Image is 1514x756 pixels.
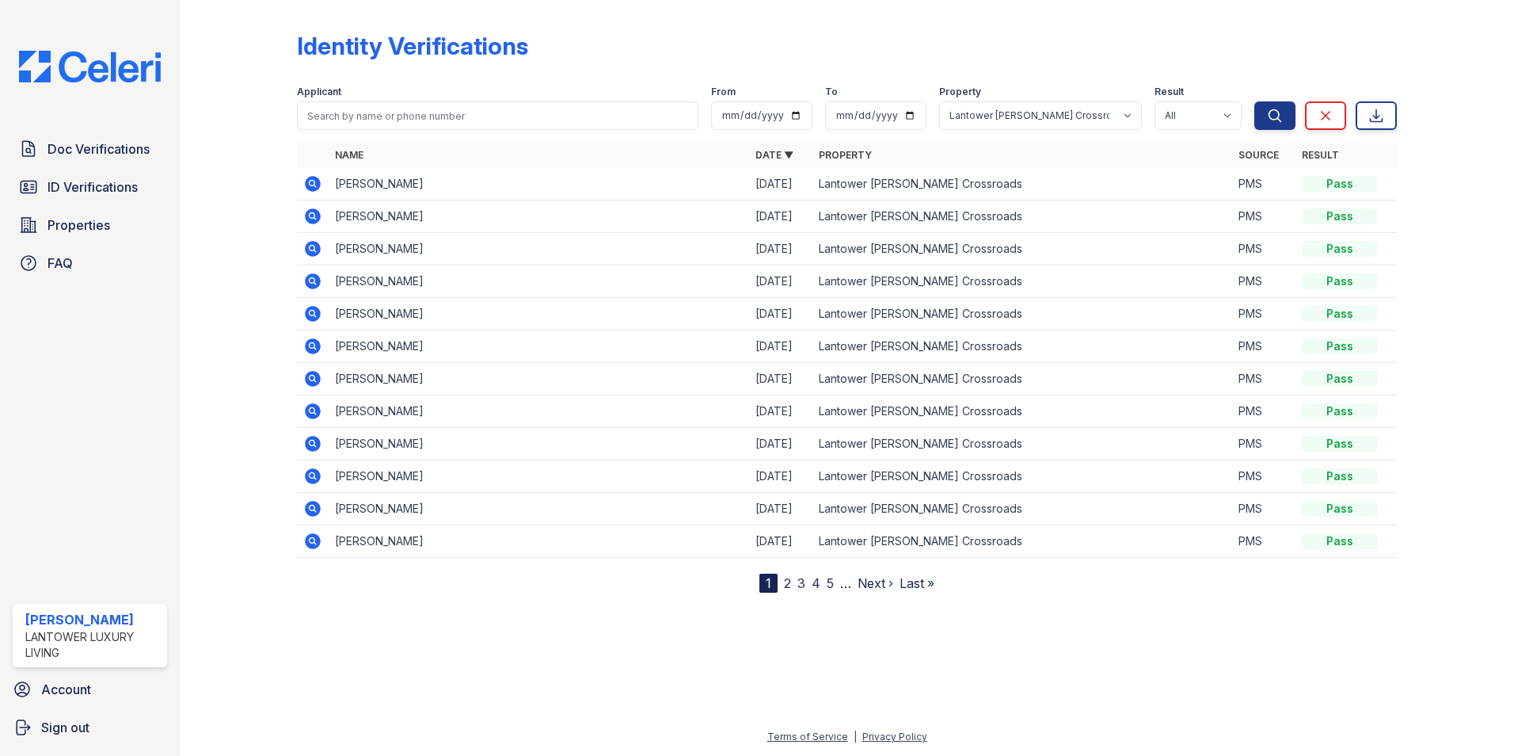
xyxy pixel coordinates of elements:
td: [DATE] [749,298,812,330]
a: 4 [812,575,820,591]
td: [DATE] [749,395,812,428]
td: [DATE] [749,460,812,493]
td: Lantower [PERSON_NAME] Crossroads [812,298,1233,330]
td: PMS [1232,525,1295,558]
td: [DATE] [749,493,812,525]
td: Lantower [PERSON_NAME] Crossroads [812,363,1233,395]
td: Lantower [PERSON_NAME] Crossroads [812,200,1233,233]
div: Pass [1302,371,1378,387]
a: Source [1238,149,1279,161]
td: Lantower [PERSON_NAME] Crossroads [812,460,1233,493]
a: Terms of Service [767,731,848,743]
input: Search by name or phone number [297,101,698,130]
td: Lantower [PERSON_NAME] Crossroads [812,168,1233,200]
td: [PERSON_NAME] [329,233,749,265]
span: Doc Verifications [48,139,150,158]
td: [PERSON_NAME] [329,200,749,233]
div: Lantower Luxury Living [25,629,161,661]
td: PMS [1232,200,1295,233]
div: Pass [1302,468,1378,484]
div: Pass [1302,208,1378,224]
a: 2 [784,575,791,591]
td: PMS [1232,168,1295,200]
a: Sign out [6,712,173,743]
td: [DATE] [749,363,812,395]
a: Account [6,674,173,705]
label: Property [939,86,981,98]
a: Properties [13,209,167,241]
img: CE_Logo_Blue-a8612792a0a2168367f1c8372b55b34899dd931a85d93a1a3d3e32e68fde9ad4.png [6,51,173,82]
td: [PERSON_NAME] [329,330,749,363]
td: [PERSON_NAME] [329,298,749,330]
td: PMS [1232,298,1295,330]
td: PMS [1232,428,1295,460]
td: [DATE] [749,525,812,558]
div: Identity Verifications [297,32,528,60]
a: Last » [900,575,934,591]
a: FAQ [13,247,167,279]
a: ID Verifications [13,171,167,203]
td: PMS [1232,233,1295,265]
td: [PERSON_NAME] [329,525,749,558]
div: Pass [1302,436,1378,452]
td: Lantower [PERSON_NAME] Crossroads [812,395,1233,428]
span: Properties [48,216,110,235]
td: [DATE] [749,428,812,460]
span: ID Verifications [48,178,138,197]
span: Sign out [41,718,89,737]
div: 1 [759,574,778,593]
td: [PERSON_NAME] [329,395,749,428]
td: [DATE] [749,168,812,200]
td: [DATE] [749,233,812,265]
td: [PERSON_NAME] [329,428,749,460]
td: Lantower [PERSON_NAME] Crossroads [812,233,1233,265]
td: [PERSON_NAME] [329,460,749,493]
span: … [840,574,851,593]
a: 3 [797,575,805,591]
td: Lantower [PERSON_NAME] Crossroads [812,265,1233,298]
label: From [711,86,736,98]
td: PMS [1232,330,1295,363]
td: [DATE] [749,200,812,233]
div: Pass [1302,273,1378,289]
td: PMS [1232,395,1295,428]
td: PMS [1232,493,1295,525]
td: Lantower [PERSON_NAME] Crossroads [812,525,1233,558]
td: [PERSON_NAME] [329,265,749,298]
a: Result [1302,149,1339,161]
td: Lantower [PERSON_NAME] Crossroads [812,493,1233,525]
a: Doc Verifications [13,133,167,165]
a: Property [819,149,872,161]
div: Pass [1302,241,1378,257]
td: PMS [1232,460,1295,493]
span: FAQ [48,254,73,273]
div: | [854,731,857,743]
div: Pass [1302,338,1378,354]
a: Date ▼ [755,149,793,161]
div: Pass [1302,501,1378,517]
label: To [825,86,838,98]
td: [PERSON_NAME] [329,363,749,395]
td: Lantower [PERSON_NAME] Crossroads [812,428,1233,460]
div: Pass [1302,176,1378,192]
td: PMS [1232,265,1295,298]
a: Privacy Policy [862,731,927,743]
div: Pass [1302,403,1378,419]
td: [PERSON_NAME] [329,168,749,200]
td: [DATE] [749,265,812,298]
label: Applicant [297,86,341,98]
td: Lantower [PERSON_NAME] Crossroads [812,330,1233,363]
td: [PERSON_NAME] [329,493,749,525]
div: Pass [1302,306,1378,322]
div: [PERSON_NAME] [25,610,161,629]
a: 5 [827,575,834,591]
td: PMS [1232,363,1295,395]
a: Next › [858,575,893,591]
label: Result [1155,86,1184,98]
td: [DATE] [749,330,812,363]
span: Account [41,680,91,699]
a: Name [335,149,363,161]
div: Pass [1302,533,1378,549]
